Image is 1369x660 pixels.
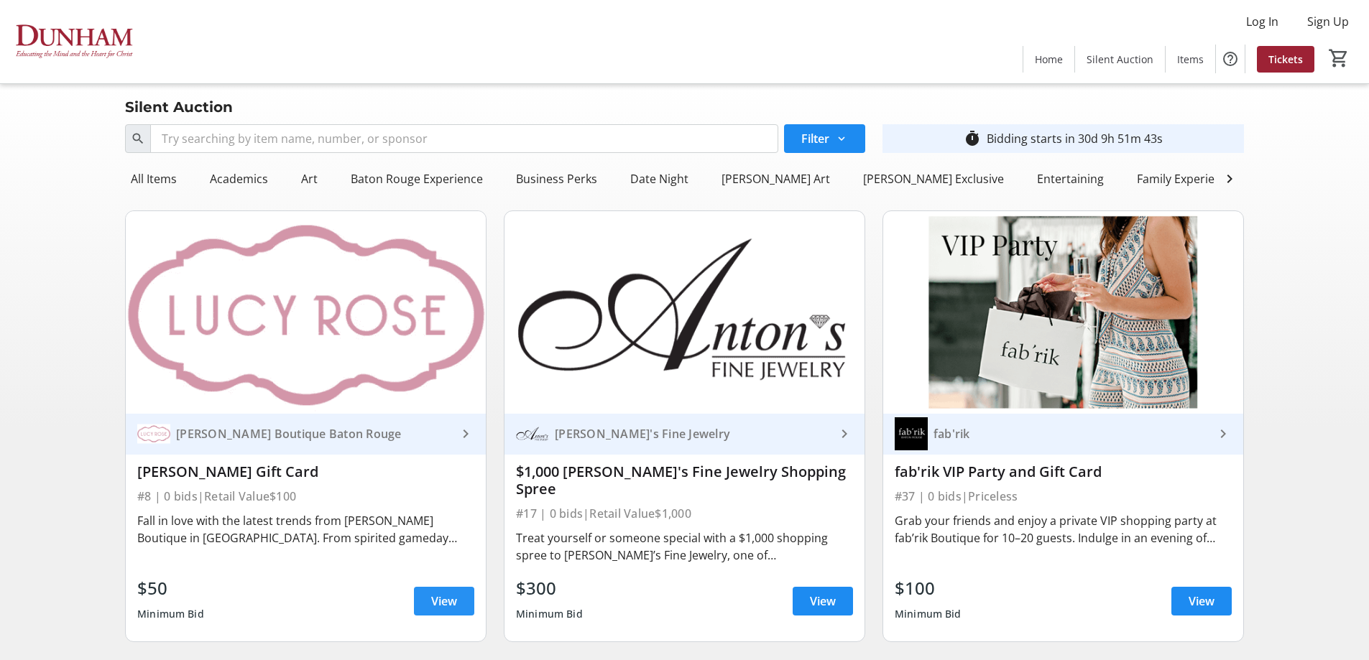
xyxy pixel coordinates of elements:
a: fab'rik fab'rik [883,414,1243,455]
a: Home [1023,46,1074,73]
div: Minimum Bid [895,601,962,627]
a: Items [1166,46,1215,73]
div: #37 | 0 bids | Priceless [895,486,1232,506]
div: All Items [125,164,183,193]
a: Anton's Fine Jewelry[PERSON_NAME]'s Fine Jewelry [504,414,865,455]
div: [PERSON_NAME] Exclusive [857,164,1010,193]
div: #8 | 0 bids | Retail Value $100 [137,486,474,506]
button: Cart [1326,45,1352,71]
div: Grab your friends and enjoy a private VIP shopping party at fab’rik Boutique for 10–20 guests. In... [895,512,1232,547]
a: View [1171,587,1232,615]
div: [PERSON_NAME] Gift Card [137,463,474,480]
span: View [431,592,457,610]
div: [PERSON_NAME]'s Fine Jewelry [549,427,836,441]
button: Filter [784,124,865,153]
div: Business Perks [510,164,603,193]
span: View [1189,592,1214,610]
span: View [810,592,836,610]
button: Log In [1235,10,1290,33]
a: Silent Auction [1075,46,1165,73]
div: fab'rik VIP Party and Gift Card [895,463,1232,480]
div: Minimum Bid [516,601,583,627]
div: Treat yourself or someone special with a $1,000 shopping spree to [PERSON_NAME]’s Fine Jewelry, o... [516,529,853,564]
div: $1,000 [PERSON_NAME]'s Fine Jewelry Shopping Spree [516,463,853,498]
mat-icon: keyboard_arrow_right [836,425,853,442]
button: Help [1216,45,1245,73]
mat-icon: keyboard_arrow_right [1214,425,1232,442]
div: Academics [204,164,274,193]
div: fab'rik [928,427,1214,441]
img: The Dunham School's Logo [9,6,137,78]
img: Lucy Rose Boutique Baton Rouge [137,417,170,450]
div: $50 [137,575,204,601]
div: Baton Rouge Experience [345,164,489,193]
img: fab'rik VIP Party and Gift Card [883,211,1243,414]
div: Art [295,164,323,193]
div: #17 | 0 bids | Retail Value $1,000 [516,503,853,524]
span: Items [1177,52,1204,67]
input: Try searching by item name, number, or sponsor [150,124,778,153]
div: Entertaining [1031,164,1110,193]
a: View [414,587,474,615]
div: $100 [895,575,962,601]
div: [PERSON_NAME] Art [716,164,836,193]
span: Tickets [1268,52,1303,67]
mat-icon: keyboard_arrow_right [457,425,474,442]
span: Sign Up [1307,13,1349,30]
img: Lucy Rose Gift Card [126,211,486,414]
img: $1,000 Anton's Fine Jewelry Shopping Spree [504,211,865,414]
div: Date Night [624,164,694,193]
mat-icon: timer_outline [964,130,981,147]
a: Tickets [1257,46,1314,73]
div: Fall in love with the latest trends from [PERSON_NAME] Boutique in [GEOGRAPHIC_DATA]. From spirit... [137,512,474,547]
button: Sign Up [1296,10,1360,33]
div: Silent Auction [116,96,241,118]
div: Minimum Bid [137,601,204,627]
a: Lucy Rose Boutique Baton Rouge[PERSON_NAME] Boutique Baton Rouge [126,414,486,455]
span: Silent Auction [1087,52,1153,67]
img: Anton's Fine Jewelry [516,417,549,450]
span: Home [1035,52,1063,67]
div: Family Experiences [1131,164,1245,193]
div: Bidding starts in 30d 9h 51m 43s [987,130,1163,147]
a: View [793,587,853,615]
span: Filter [801,130,829,147]
span: Log In [1246,13,1278,30]
img: fab'rik [895,417,928,450]
div: [PERSON_NAME] Boutique Baton Rouge [170,427,457,441]
div: $300 [516,575,583,601]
